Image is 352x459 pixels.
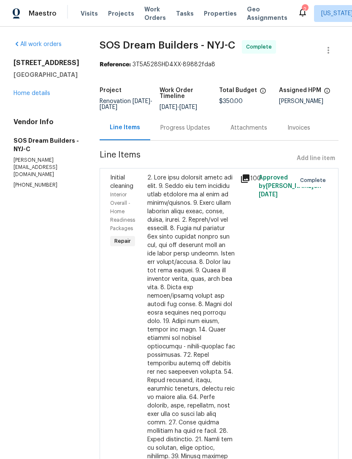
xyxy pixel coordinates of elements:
span: Maestro [29,9,57,18]
span: Approved by [PERSON_NAME] on [259,175,321,198]
h5: Project [100,87,122,93]
h5: Work Order Timeline [160,87,219,99]
span: [DATE] [133,98,150,104]
span: $350.00 [219,98,243,104]
div: 100 [240,174,254,184]
h5: SOS Dream Builders - NYJ-C [14,136,79,153]
span: SOS Dream Builders - NYJ-C [100,40,235,50]
span: Projects [108,9,134,18]
span: Geo Assignments [247,5,287,22]
h2: [STREET_ADDRESS] [14,59,79,67]
span: [DATE] [100,104,117,110]
div: 3T5A528SHD4XX-89882fda8 [100,60,338,69]
p: [PHONE_NUMBER] [14,182,79,189]
a: Home details [14,90,50,96]
span: Renovation [100,98,152,110]
span: Initial cleaning [110,175,133,189]
div: 2 [302,5,308,14]
span: Work Orders [144,5,166,22]
span: [DATE] [179,104,197,110]
span: Visits [81,9,98,18]
b: Reference: [100,62,131,68]
h5: Total Budget [219,87,257,93]
span: - [160,104,197,110]
h4: Vendor Info [14,118,79,126]
span: The hpm assigned to this work order. [324,87,330,98]
span: Line Items [100,151,293,166]
span: Complete [300,176,329,185]
div: Line Items [110,123,140,132]
h5: Assigned HPM [279,87,321,93]
span: Tasks [176,11,194,16]
span: [DATE] [160,104,177,110]
span: [DATE] [259,192,278,198]
span: - [100,98,152,110]
span: Properties [204,9,237,18]
div: Progress Updates [160,124,210,132]
div: [PERSON_NAME] [279,98,339,104]
div: Attachments [230,124,267,132]
span: Complete [246,43,275,51]
span: Interior Overall - Home Readiness Packages [110,192,135,231]
h5: [GEOGRAPHIC_DATA] [14,71,79,79]
div: Invoices [287,124,310,132]
p: [PERSON_NAME][EMAIL_ADDRESS][DOMAIN_NAME] [14,157,79,178]
span: Repair [111,237,134,245]
span: The total cost of line items that have been proposed by Opendoor. This sum includes line items th... [260,87,266,98]
a: All work orders [14,41,62,47]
